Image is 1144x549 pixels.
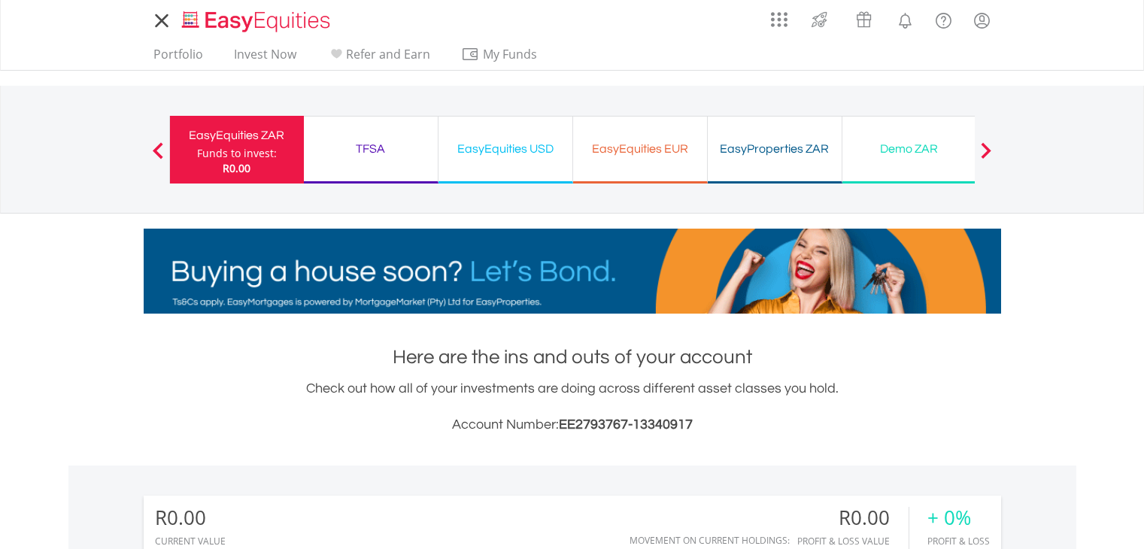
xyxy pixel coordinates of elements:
div: + 0% [927,507,990,529]
div: Funds to invest: [197,146,277,161]
a: My Profile [963,4,1001,37]
div: Movement on Current Holdings: [630,535,790,545]
img: EasyMortage Promotion Banner [144,229,1001,314]
button: Previous [143,150,173,165]
div: R0.00 [155,507,226,529]
img: EasyEquities_Logo.png [179,9,336,34]
h3: Account Number: [144,414,1001,435]
div: Profit & Loss Value [797,536,909,546]
div: Check out how all of your investments are doing across different asset classes you hold. [144,378,1001,435]
button: Next [971,150,1001,165]
img: vouchers-v2.svg [851,8,876,32]
a: Notifications [886,4,924,34]
span: Refer and Earn [346,46,430,62]
div: Profit & Loss [927,536,990,546]
div: EasyProperties ZAR [717,138,833,159]
a: AppsGrid [761,4,797,28]
a: Home page [176,4,336,34]
div: TFSA [313,138,429,159]
a: Vouchers [842,4,886,32]
img: grid-menu-icon.svg [771,11,787,28]
h1: Here are the ins and outs of your account [144,344,1001,371]
div: CURRENT VALUE [155,536,226,546]
div: R0.00 [797,507,909,529]
div: EasyEquities ZAR [179,125,295,146]
a: Refer and Earn [321,47,436,70]
span: My Funds [461,44,560,64]
span: EE2793767-13340917 [559,417,693,432]
div: EasyEquities EUR [582,138,698,159]
img: thrive-v2.svg [807,8,832,32]
a: FAQ's and Support [924,4,963,34]
a: Invest Now [228,47,302,70]
div: EasyEquities USD [448,138,563,159]
a: Portfolio [147,47,209,70]
span: R0.00 [223,161,250,175]
div: Demo ZAR [851,138,967,159]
